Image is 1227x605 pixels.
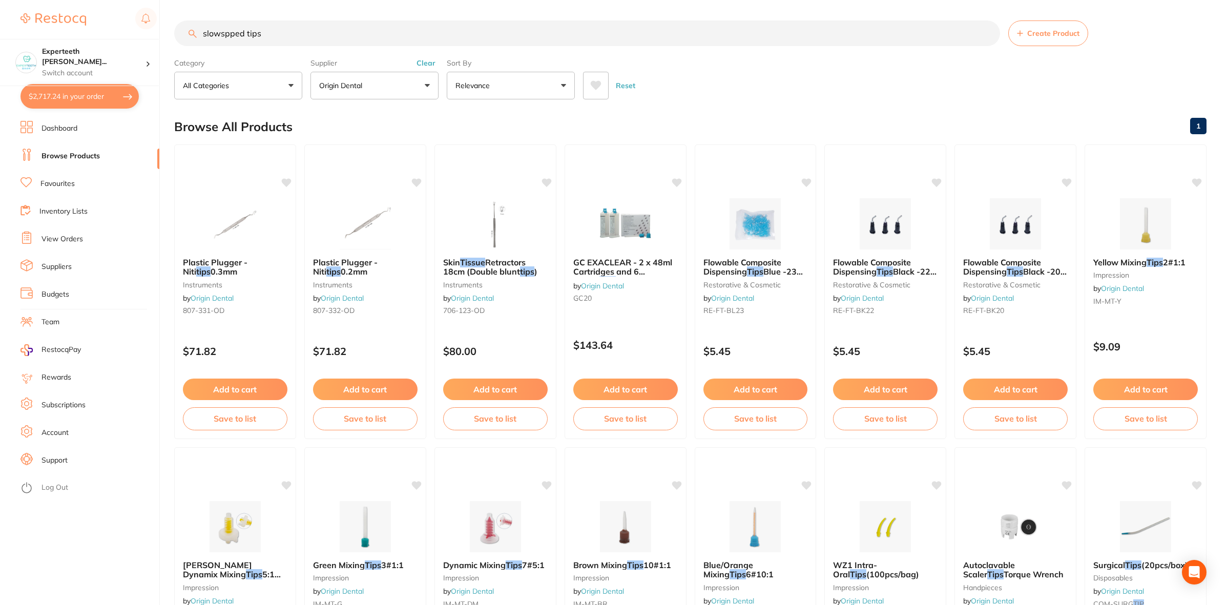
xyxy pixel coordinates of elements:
img: WZ1 Intra-Oral Tips (100pcs/bag) [852,501,919,552]
img: Restocq Logo [20,13,86,26]
small: handpieces [963,583,1068,592]
a: Dashboard [41,123,77,134]
a: Browse Products [41,151,100,161]
a: Budgets [41,289,69,300]
a: Origin Dental [1101,587,1144,596]
a: Favourites [40,179,75,189]
em: tips [196,266,211,277]
small: disposables [1093,574,1198,582]
small: impression [703,583,808,592]
b: WZ1 Intra-Oral Tips (100pcs/bag) [833,560,938,579]
a: Origin Dental [321,294,364,303]
span: by [573,281,624,290]
img: Dynamic Mixing Tips 7#5:1 [462,501,529,552]
b: Plastic Plugger - Niti tips 0.2mm [313,258,418,277]
span: Black -20G (100pcs/bag) [963,266,1067,286]
a: Support [41,455,68,466]
span: Create Product [1027,29,1079,37]
a: Origin Dental [321,587,364,596]
img: Plastic Plugger - Niti tips 0.2mm [332,198,399,249]
a: Origin Dental [971,294,1014,303]
span: (100pcs/bag) [866,569,919,579]
button: Save to list [443,407,548,430]
span: by [313,587,364,596]
em: Tissue [460,257,485,267]
em: Tips [627,560,643,570]
a: View Orders [41,234,83,244]
b: Flowable Composite Dispensing Tips Black -20G (100pcs/bag) [963,258,1068,277]
span: RE-FT-BL23 [703,306,744,315]
span: GC20 [573,294,592,303]
a: Origin Dental [451,587,494,596]
a: Rewards [41,372,71,383]
button: Add to cart [313,379,418,400]
label: Supplier [310,58,439,68]
span: [PERSON_NAME] Dynamix Mixing [183,560,252,579]
small: impression [313,574,418,582]
small: impression [833,583,938,592]
a: Account [41,428,69,438]
em: tips [326,266,341,277]
p: Origin Dental [319,80,366,91]
em: Tips [987,569,1004,579]
p: $80.00 [443,345,548,357]
button: Save to list [833,407,938,430]
label: Category [174,58,302,68]
img: Flowable Composite Dispensing Tips Black -22G (100pcs/bag) [852,198,919,249]
em: Tips [1007,266,1023,277]
span: Dynamic Mixing [443,560,506,570]
span: 7#5:1 [522,560,545,570]
button: Add to cart [183,379,287,400]
img: Blue/Orange Mixing Tips 6#10:1 [722,501,788,552]
b: Yellow Mixing Tips 2#1:1 [1093,258,1198,267]
span: by [573,587,624,596]
a: Origin Dental [581,587,624,596]
em: Tips [506,560,522,570]
span: Black -22G (100pcs/bag) [833,266,937,286]
button: Create Product [1008,20,1088,46]
span: RE-FT-BK22 [833,306,874,315]
span: 807-331-OD [183,306,224,315]
span: Yellow Mixing [1093,257,1147,267]
b: Blue/Orange Mixing Tips 6#10:1 [703,560,808,579]
a: Restocq Logo [20,8,86,31]
span: Torque Wrench [1004,569,1064,579]
img: Flowable Composite Dispensing Tips Black -20G (100pcs/bag) [982,198,1049,249]
a: Origin Dental [581,281,624,290]
small: impression [1093,271,1198,279]
b: Skin Tissue Retractors 18cm (Double blunt tips) [443,258,548,277]
span: 10#1:1 [643,560,671,570]
p: Relevance [455,80,494,91]
img: Kulzer Dynamix Mixing Tips 5:1 for Heraeus [202,501,268,552]
a: Team [41,317,59,327]
small: instruments [183,281,287,289]
button: Relevance [447,72,575,99]
span: Flowable Composite Dispensing [833,257,911,277]
img: GC EXACLEAR - 2 x 48ml Cartridges and 6 Mixing Tips [592,198,659,249]
span: Plastic Plugger - Niti [183,257,247,277]
h2: Browse All Products [174,120,293,134]
span: by [183,294,234,303]
button: Log Out [20,480,156,496]
small: restorative & cosmetic [963,281,1068,289]
button: Save to list [183,407,287,430]
span: GC EXACLEAR - 2 x 48ml Cartridges and 6 Mixing [573,257,672,286]
button: All Categories [174,72,302,99]
img: Yellow Mixing Tips 2#1:1 [1112,198,1179,249]
em: Tips [246,569,262,579]
b: Flowable Composite Dispensing Tips Blue -23G (100pcs/bag) [703,258,808,277]
button: Add to cart [573,379,678,400]
a: Log Out [41,483,68,493]
span: by [443,587,494,596]
b: Plastic Plugger - Niti tips 0.3mm [183,258,287,277]
span: WZ1 Intra-Oral [833,560,877,579]
p: $143.64 [573,339,678,351]
em: Tips [730,569,746,579]
em: Tips [365,560,381,570]
b: Kulzer Dynamix Mixing Tips 5:1 for Heraeus [183,560,287,579]
small: restorative & cosmetic [703,281,808,289]
em: tips [520,266,534,277]
span: by [703,294,754,303]
a: Origin Dental [191,294,234,303]
span: Flowable Composite Dispensing [703,257,781,277]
